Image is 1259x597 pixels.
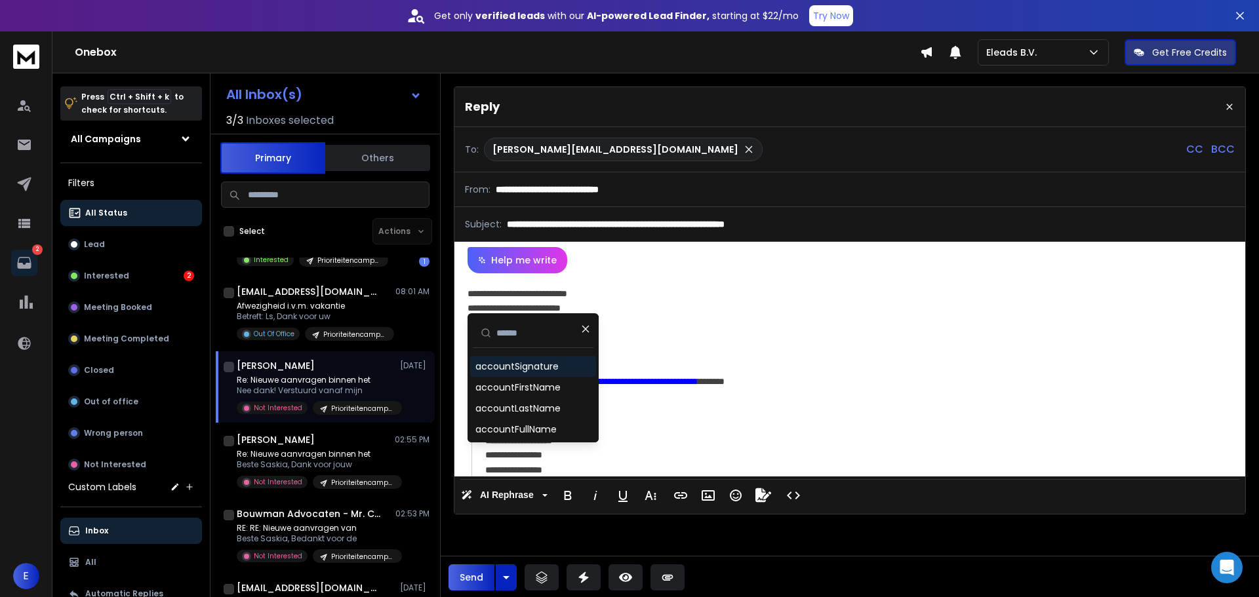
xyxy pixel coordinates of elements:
h3: Inboxes selected [246,113,334,128]
h1: [EMAIL_ADDRESS][DOMAIN_NAME] [237,581,381,594]
span: AI Rephrase [477,490,536,501]
div: Open Intercom Messenger [1211,552,1243,583]
p: Betreft: Ls, Dank voor uw [237,311,394,322]
p: [PERSON_NAME][EMAIL_ADDRESS][DOMAIN_NAME] [492,143,738,156]
h3: Custom Labels [68,480,136,493]
button: Code View [781,482,806,509]
p: Afwezigheid i.v.m. vakantie [237,301,394,311]
button: All Campaigns [60,126,202,152]
p: Out Of Office [254,329,294,339]
p: [DATE] [400,360,430,371]
div: accountFirstName [475,381,561,394]
p: Get only with our starting at $22/mo [434,9,799,22]
p: Prioriteitencampagne Middag | Eleads [317,256,380,265]
h1: All Inbox(s) [226,88,302,101]
p: Get Free Credits [1152,46,1227,59]
a: 2 [11,250,37,276]
button: Bold (Ctrl+B) [555,482,580,509]
div: accountLastName [475,402,561,415]
p: Re: Nieuwe aanvragen binnen het [237,449,394,459]
p: To: [465,143,479,156]
h1: Onebox [75,45,920,60]
img: logo [13,45,39,69]
p: [DATE] [400,583,430,593]
button: Not Interested [60,452,202,478]
p: Eleads B.V. [986,46,1042,59]
p: Not Interested [84,459,146,470]
p: Lead [84,239,105,250]
p: Beste Saskia, Bedankt voor de [237,533,394,544]
h1: All Campaigns [71,132,141,145]
p: All Status [85,208,127,218]
button: Help me write [468,247,567,273]
h1: Bouwman Advocaten - Mr. C.A.M.J. de Wit [237,507,381,520]
h1: [EMAIL_ADDRESS][DOMAIN_NAME] [237,285,381,298]
p: Press to check for shortcuts. [81,90,184,117]
p: Meeting Completed [84,334,169,344]
span: Ctrl + Shift + k [108,89,171,104]
p: Inbox [85,526,108,536]
button: Meeting Completed [60,326,202,352]
div: accountSignature [475,360,559,373]
button: Meeting Booked [60,294,202,320]
button: Out of office [60,389,202,415]
p: From: [465,183,490,196]
p: Not Interested [254,551,302,561]
button: Lead [60,231,202,258]
button: AI Rephrase [458,482,550,509]
p: Prioriteitencampagne Middag | Eleads [323,330,386,339]
button: Wrong person [60,420,202,446]
p: Out of office [84,396,138,407]
button: More Text [638,482,663,509]
p: All [85,557,96,568]
p: Closed [84,365,114,376]
button: Closed [60,357,202,383]
button: All Status [60,200,202,226]
p: 08:01 AM [395,286,430,297]
button: Inbox [60,518,202,544]
p: CC [1186,142,1203,157]
p: Prioriteitencampagne Middag | Eleads [331,478,394,488]
button: All Inbox(s) [216,81,432,107]
h3: Filters [60,174,202,192]
button: Get Free Credits [1125,39,1236,66]
div: accountFullName [475,423,557,436]
p: Beste Saskia, Dank voor jouw [237,459,394,470]
p: Subject: [465,218,502,231]
button: All [60,549,202,575]
p: Meeting Booked [84,302,152,313]
button: Try Now [809,5,853,26]
p: Interested [254,255,289,265]
p: Try Now [813,9,849,22]
button: E [13,563,39,589]
h1: [PERSON_NAME] [237,359,315,372]
p: RE: RE: Nieuwe aanvragen van [237,523,394,533]
div: 1 [419,256,430,267]
div: 2 [184,271,194,281]
strong: verified leads [475,9,545,22]
label: Select [239,226,265,237]
p: Nee dank! Verstuurd vanaf mijn [237,385,394,396]
p: Re: Nieuwe aanvragen binnen het [237,375,394,385]
button: Interested2 [60,263,202,289]
button: Primary [220,142,325,174]
strong: AI-powered Lead Finder, [587,9,709,22]
p: Prioriteitencampagne Middag | Eleads [331,404,394,414]
p: Prioriteitencampagne Ochtend | Eleads [331,552,394,562]
p: Wrong person [84,428,143,438]
h1: [PERSON_NAME] [237,433,315,446]
button: Signature [751,482,776,509]
p: Not Interested [254,403,302,413]
span: 3 / 3 [226,113,243,128]
p: 02:53 PM [395,509,430,519]
p: 2 [32,244,43,255]
button: Send [449,564,494,590]
p: Interested [84,271,129,281]
button: Insert Image (Ctrl+P) [696,482,721,509]
p: 02:55 PM [395,434,430,445]
p: Reply [465,98,500,116]
p: Not Interested [254,477,302,487]
p: BCC [1211,142,1235,157]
